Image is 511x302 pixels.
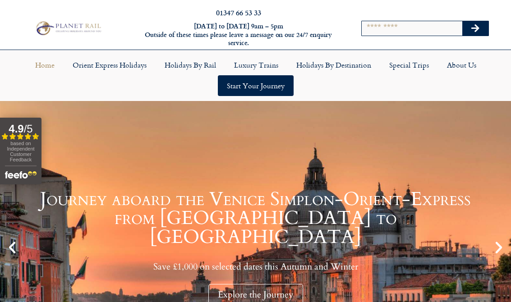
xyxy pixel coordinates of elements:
p: Save £1,000 on selected dates this Autumn and Winter [23,261,488,272]
a: 01347 66 53 33 [216,7,261,18]
a: Home [26,55,64,75]
a: Luxury Trains [225,55,287,75]
a: Special Trips [380,55,438,75]
h6: [DATE] to [DATE] 9am – 5pm Outside of these times please leave a message on our 24/7 enquiry serv... [138,22,338,47]
button: Search [462,21,488,36]
a: Orient Express Holidays [64,55,156,75]
a: Start your Journey [218,75,294,96]
div: Next slide [491,240,506,255]
div: Previous slide [5,240,20,255]
a: Holidays by Rail [156,55,225,75]
a: About Us [438,55,485,75]
a: Holidays by Destination [287,55,380,75]
img: Planet Rail Train Holidays Logo [33,20,103,37]
h1: Journey aboard the Venice Simplon-Orient-Express from [GEOGRAPHIC_DATA] to [GEOGRAPHIC_DATA] [23,190,488,247]
nav: Menu [5,55,506,96]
